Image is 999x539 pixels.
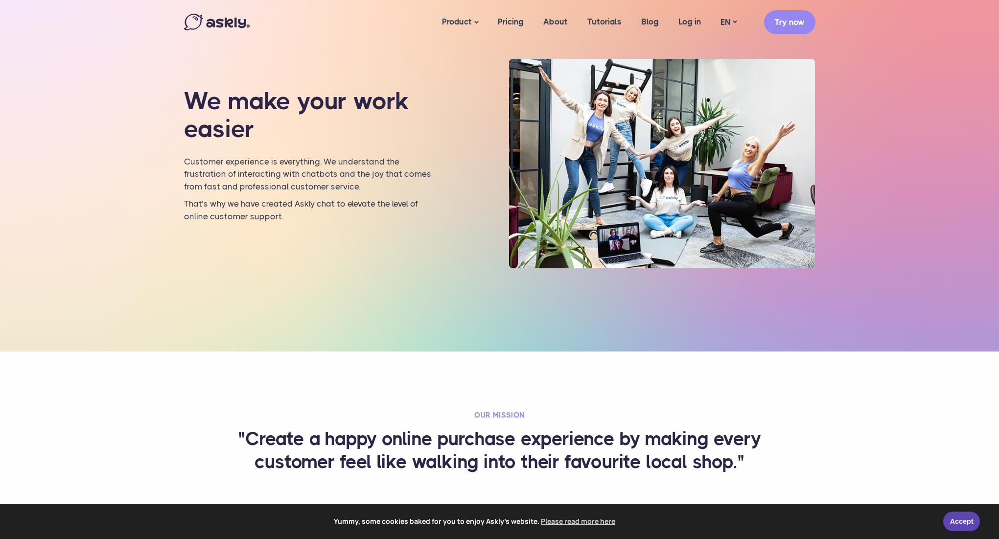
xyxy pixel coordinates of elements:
[534,3,578,41] a: About
[184,87,436,143] h1: We make your work easier
[238,410,762,420] h2: Our mission
[711,15,746,29] a: EN
[184,156,436,193] p: Customer experience is everything. We understand the frustration of interacting with chatbots and...
[432,3,488,42] a: Product
[764,10,815,34] a: Try now
[14,514,936,529] span: Yummy, some cookies baked for you to enjoy Askly's website.
[488,3,534,41] a: Pricing
[631,3,669,41] a: Blog
[669,3,711,41] a: Log in
[943,512,980,531] a: Accept
[539,514,617,529] a: learn more about cookies
[184,14,250,30] img: Askly
[578,3,631,41] a: Tutorials
[184,198,436,223] p: That’s why we have created Askly chat to elevate the level of online customer support.
[238,427,762,474] h3: "Create a happy online purchase experience by making every customer feel like walking into their ...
